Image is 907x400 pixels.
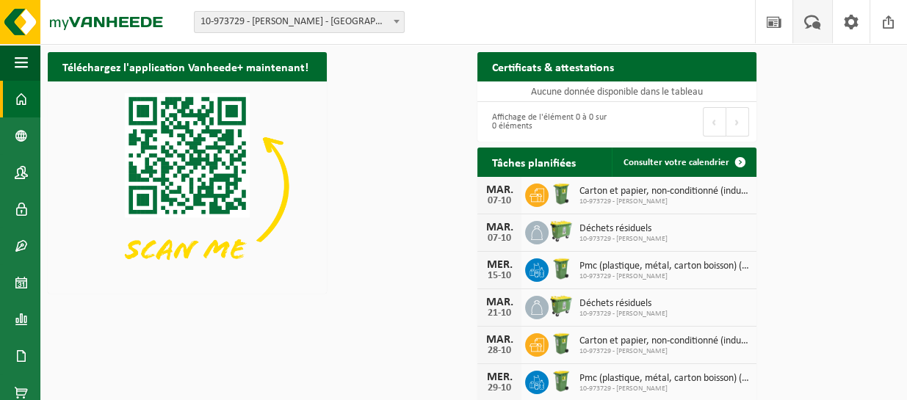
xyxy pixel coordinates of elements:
[549,219,574,244] img: WB-0660-HPE-GN-50
[195,12,404,32] span: 10-973729 - GIAMPIETRO SANNA - OBOURG
[579,335,749,347] span: Carton et papier, non-conditionné (industriel)
[579,261,749,272] span: Pmc (plastique, métal, carton boisson) (industriel)
[549,331,574,356] img: WB-0240-HPE-GN-50
[485,233,514,244] div: 07-10
[485,259,514,271] div: MER.
[612,148,755,177] a: Consulter votre calendrier
[485,371,514,383] div: MER.
[48,52,323,81] h2: Téléchargez l'application Vanheede+ maintenant!
[579,298,668,310] span: Déchets résiduels
[579,235,668,244] span: 10-973729 - [PERSON_NAME]
[477,81,756,102] td: Aucune donnée disponible dans le tableau
[477,52,629,81] h2: Certificats & attestations
[624,158,729,167] span: Consulter votre calendrier
[579,310,668,319] span: 10-973729 - [PERSON_NAME]
[485,222,514,233] div: MAR.
[579,186,749,197] span: Carton et papier, non-conditionné (industriel)
[48,81,327,291] img: Download de VHEPlus App
[477,148,590,176] h2: Tâches planifiées
[485,383,514,393] div: 29-10
[485,106,610,138] div: Affichage de l'élément 0 à 0 sur 0 éléments
[579,197,749,206] span: 10-973729 - [PERSON_NAME]
[485,184,514,196] div: MAR.
[579,223,668,235] span: Déchets résiduels
[485,271,514,281] div: 15-10
[726,107,749,137] button: Next
[579,347,749,356] span: 10-973729 - [PERSON_NAME]
[703,107,726,137] button: Previous
[549,294,574,319] img: WB-0660-HPE-GN-50
[549,368,574,393] img: WB-0240-HPE-GN-50
[549,256,574,281] img: WB-0240-HPE-GN-50
[579,373,749,385] span: Pmc (plastique, métal, carton boisson) (industriel)
[485,196,514,206] div: 07-10
[579,385,749,393] span: 10-973729 - [PERSON_NAME]
[485,308,514,319] div: 21-10
[579,272,749,281] span: 10-973729 - [PERSON_NAME]
[485,334,514,346] div: MAR.
[194,11,405,33] span: 10-973729 - GIAMPIETRO SANNA - OBOURG
[549,181,574,206] img: WB-0240-HPE-GN-50
[485,297,514,308] div: MAR.
[485,346,514,356] div: 28-10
